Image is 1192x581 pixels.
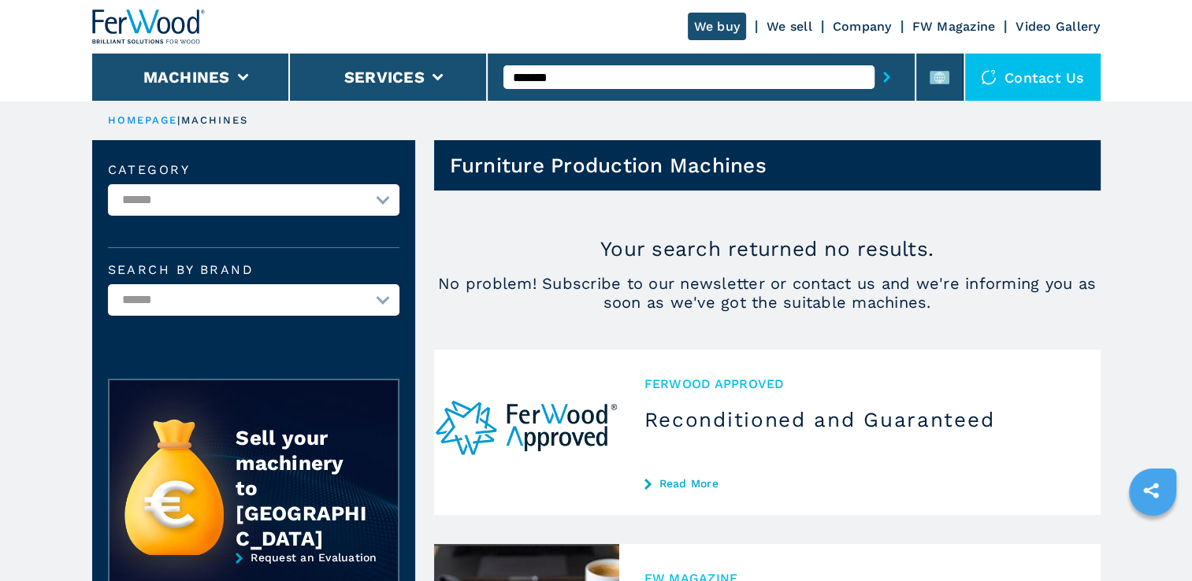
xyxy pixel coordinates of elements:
[450,153,767,178] h1: Furniture Production Machines
[236,425,366,551] div: Sell your machinery to [GEOGRAPHIC_DATA]
[92,9,206,44] img: Ferwood
[833,19,892,34] a: Company
[644,407,1075,432] h3: Reconditioned and Guaranteed
[434,274,1101,312] span: No problem! Subscribe to our newsletter or contact us and we're informing you as soon as we've go...
[1125,510,1180,569] iframe: Chat
[1131,471,1171,510] a: sharethis
[108,164,399,176] label: Category
[875,59,899,95] button: submit-button
[434,350,619,515] img: Reconditioned and Guaranteed
[434,236,1101,261] p: Your search returned no results.
[981,69,997,85] img: Contact us
[177,114,180,126] span: |
[767,19,812,34] a: We sell
[181,113,249,128] p: machines
[912,19,996,34] a: FW Magazine
[1016,19,1100,34] a: Video Gallery
[965,54,1101,101] div: Contact us
[644,375,1075,393] span: Ferwood Approved
[108,264,399,276] label: Search by brand
[108,114,178,126] a: HOMEPAGE
[143,68,230,87] button: Machines
[344,68,425,87] button: Services
[688,13,747,40] a: We buy
[644,477,1075,490] a: Read More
